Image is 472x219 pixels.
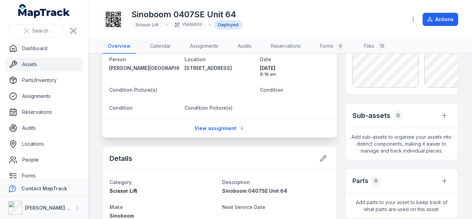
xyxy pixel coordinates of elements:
a: Audits [6,121,83,135]
a: Audits [232,39,257,54]
span: Next Service Date [222,204,265,210]
span: Scissor Lift [110,188,137,194]
div: Deployed [214,20,243,30]
a: Locations [6,137,83,151]
a: View assignment [190,122,249,135]
span: Search [32,27,48,34]
span: Date [260,56,271,62]
span: [STREET_ADDRESS] [185,65,232,71]
span: [DATE] [260,65,330,72]
h2: Details [110,154,132,163]
button: Search [8,24,64,37]
span: Make [110,204,123,210]
a: [STREET_ADDRESS] [185,65,254,72]
div: 0 [336,42,344,50]
span: Sinoboom 0407SE Unit 64 [222,188,287,194]
a: Files12 [358,39,393,54]
h1: Sinoboom 0407SE Unit 64 [131,9,243,20]
a: MapTrack [18,4,70,18]
strong: Contact MapTrack [21,185,67,191]
span: Condition Picture(s) [109,87,157,93]
a: Dashboard [6,42,83,55]
span: Condition [109,105,133,111]
a: [PERSON_NAME][GEOGRAPHIC_DATA] [109,65,179,72]
span: Scissor Lift [135,22,159,27]
span: Condition Picture(s) [185,105,233,111]
a: Reservations [6,105,83,119]
a: Forms [6,169,83,183]
span: Category [110,179,132,185]
span: Location [185,56,206,62]
a: Reservations [265,39,306,54]
span: Add parts to your asset to keep track of what parts are used on this asset. [346,193,458,218]
a: Overview [102,39,136,54]
div: 0 [393,111,403,120]
span: Add sub-assets to organise your assets into distinct components, making it easier to manage and t... [346,128,458,160]
a: Calendar [144,39,176,54]
div: 0 [371,176,381,186]
span: Sinoboom [110,213,134,219]
time: 21/11/2024, 8:18:44 am [260,65,330,77]
a: Assets [6,57,83,71]
a: Parts/Inventory [6,73,83,87]
strong: [PERSON_NAME] Air [25,205,73,211]
span: Description [222,179,250,185]
a: People [6,153,83,167]
h2: Sub-assets [352,111,390,120]
h3: Parts [352,176,368,186]
a: Assignments [185,39,224,54]
span: 8:18 am [260,72,330,77]
a: Forms0 [314,39,350,54]
div: VNA00055 [170,20,206,30]
button: Actions [423,13,458,26]
span: Condition [260,87,283,93]
span: Person [109,56,126,62]
a: Assignments [6,89,83,103]
div: 12 [377,42,387,50]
